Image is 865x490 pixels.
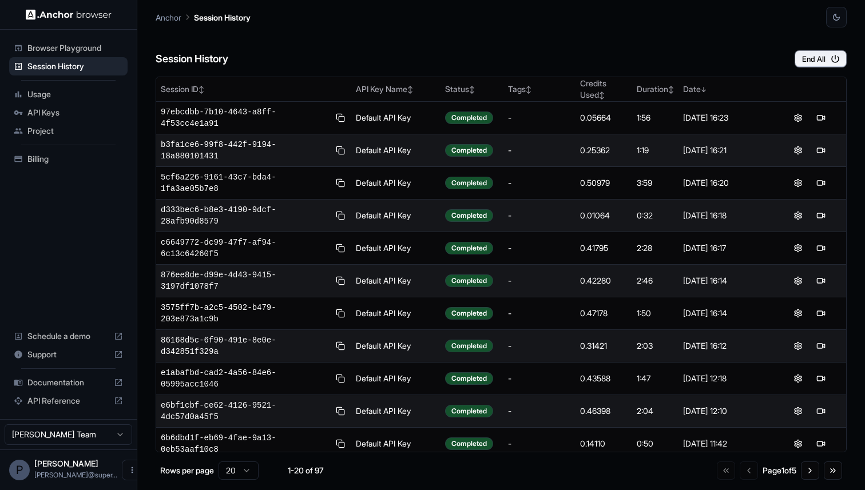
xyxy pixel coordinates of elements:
span: ↕ [668,85,674,94]
div: 0.42280 [580,275,628,286]
div: - [508,340,572,352]
td: Default API Key [351,362,441,395]
div: - [508,373,572,384]
div: Usage [9,85,128,103]
div: - [508,112,572,124]
div: - [508,405,572,417]
span: ↕ [407,85,413,94]
div: [DATE] 16:14 [683,308,768,319]
div: [DATE] 16:14 [683,275,768,286]
div: Documentation [9,373,128,392]
span: 5cf6a226-9161-43c7-bda4-1fa3ae05b7e8 [161,172,329,194]
span: d333bec6-b8e3-4190-9dcf-28afb90d8579 [161,204,329,227]
div: P [9,460,30,480]
div: [DATE] 16:20 [683,177,768,189]
div: 1-20 of 97 [277,465,334,476]
nav: breadcrumb [156,11,251,23]
td: Default API Key [351,265,441,297]
div: Date [683,83,768,95]
div: Page 1 of 5 [763,465,796,476]
span: c6649772-dc99-47f7-af94-6c13c64260f5 [161,237,329,260]
td: Default API Key [351,297,441,330]
div: 0.31421 [580,340,628,352]
span: pratyush@superproducer.ai [34,471,117,479]
span: ↕ [199,85,204,94]
span: Pratyush Sahay [34,459,98,468]
div: [DATE] 12:10 [683,405,768,417]
span: e6bf1cbf-ce62-4126-9521-4dc57d0a45f5 [161,400,329,423]
div: - [508,145,572,156]
div: Completed [445,307,493,320]
div: 0:32 [637,210,674,221]
div: Duration [637,83,674,95]
div: Completed [445,144,493,157]
button: End All [795,50,847,67]
div: Completed [445,372,493,385]
span: 86168d5c-6f90-491e-8e0e-d342851f329a [161,334,329,357]
div: 0.25362 [580,145,628,156]
span: ↕ [526,85,531,94]
div: 3:59 [637,177,674,189]
span: Project [27,125,123,137]
span: 3575ff7b-a2c5-4502-b479-203e873a1c9b [161,302,329,325]
p: Anchor [156,11,181,23]
div: 0.46398 [580,405,628,417]
div: Session ID [161,83,347,95]
div: API Key Name [356,83,436,95]
span: Schedule a demo [27,330,109,342]
div: [DATE] 12:18 [683,373,768,384]
td: Default API Key [351,330,441,362]
div: Credits Used [580,78,628,101]
span: b3fa1ce6-99f8-442f-9194-18a880101431 [161,139,329,162]
td: Default API Key [351,167,441,200]
div: [DATE] 11:42 [683,438,768,449]
span: Session History [27,61,123,72]
h6: Session History [156,51,228,67]
div: Status [445,83,499,95]
td: Default API Key [351,428,441,460]
img: Anchor Logo [26,9,112,20]
span: ↕ [599,91,605,99]
span: 97ebcdbb-7b10-4643-a8ff-4f53cc4e1a91 [161,106,329,129]
span: API Keys [27,107,123,118]
div: 0.50979 [580,177,628,189]
div: Completed [445,437,493,450]
span: Billing [27,153,123,165]
span: e1abafbd-cad2-4a56-84e6-05995acc1046 [161,367,329,390]
div: API Keys [9,103,128,122]
div: Completed [445,177,493,189]
div: Support [9,345,128,364]
span: Browser Playground [27,42,123,54]
div: Project [9,122,128,140]
td: Default API Key [351,102,441,134]
span: 876ee8de-d99e-4d43-9415-3197df1078f7 [161,269,329,292]
p: Rows per page [160,465,214,476]
div: Schedule a demo [9,327,128,345]
div: Completed [445,340,493,352]
div: - [508,242,572,254]
div: 1:50 [637,308,674,319]
div: 0.05664 [580,112,628,124]
div: 2:04 [637,405,674,417]
div: 0.14110 [580,438,628,449]
td: Default API Key [351,134,441,167]
div: Session History [9,57,128,75]
p: Session History [194,11,251,23]
div: Browser Playground [9,39,128,57]
div: Completed [445,274,493,287]
span: ↕ [469,85,475,94]
div: Tags [508,83,572,95]
span: Documentation [27,377,109,388]
button: Open menu [122,460,142,480]
div: 1:19 [637,145,674,156]
div: Completed [445,111,493,124]
div: 0.01064 [580,210,628,221]
div: 2:28 [637,242,674,254]
div: - [508,177,572,189]
div: 0:50 [637,438,674,449]
div: 0.43588 [580,373,628,384]
span: Usage [27,89,123,100]
td: Default API Key [351,232,441,265]
div: Completed [445,405,493,417]
div: API Reference [9,392,128,410]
